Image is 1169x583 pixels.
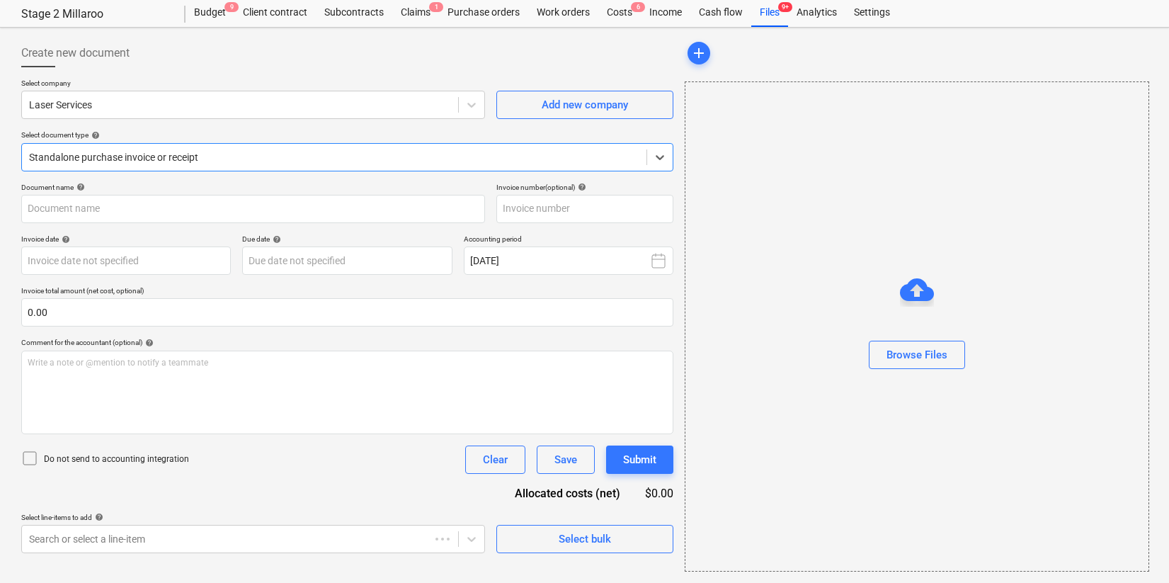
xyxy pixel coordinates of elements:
[21,286,673,298] p: Invoice total amount (net cost, optional)
[21,183,485,192] div: Document name
[886,346,947,364] div: Browse Files
[496,183,673,192] div: Invoice number (optional)
[44,453,189,465] p: Do not send to accounting integration
[496,195,673,223] input: Invoice number
[242,234,452,244] div: Due date
[21,130,673,140] div: Select document type
[21,247,231,275] input: Invoice date not specified
[483,451,508,469] div: Clear
[465,446,525,474] button: Clear
[21,195,485,223] input: Document name
[21,45,130,62] span: Create new document
[59,235,70,244] span: help
[1098,515,1169,583] iframe: Chat Widget
[559,530,611,548] div: Select bulk
[554,451,577,469] div: Save
[643,485,674,502] div: $0.00
[606,446,673,474] button: Submit
[542,96,628,114] div: Add new company
[74,183,85,191] span: help
[464,247,673,275] button: [DATE]
[869,341,965,369] button: Browse Files
[623,451,656,469] div: Submit
[21,338,673,347] div: Comment for the accountant (optional)
[21,298,673,327] input: Invoice total amount (net cost, optional)
[496,525,673,553] button: Select bulk
[690,45,707,62] span: add
[537,446,595,474] button: Save
[496,91,673,119] button: Add new company
[92,513,103,521] span: help
[489,485,642,502] div: Allocated costs (net)
[21,7,169,22] div: Stage 2 Millaroo
[89,131,100,140] span: help
[575,183,586,191] span: help
[778,2,792,12] span: 9+
[142,339,154,347] span: help
[21,79,485,91] p: Select company
[685,81,1149,572] div: Browse Files
[270,235,281,244] span: help
[429,2,443,12] span: 1
[464,234,673,247] p: Accounting period
[631,2,645,12] span: 6
[21,513,485,522] div: Select line-items to add
[21,234,231,244] div: Invoice date
[224,2,239,12] span: 9
[242,247,452,275] input: Due date not specified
